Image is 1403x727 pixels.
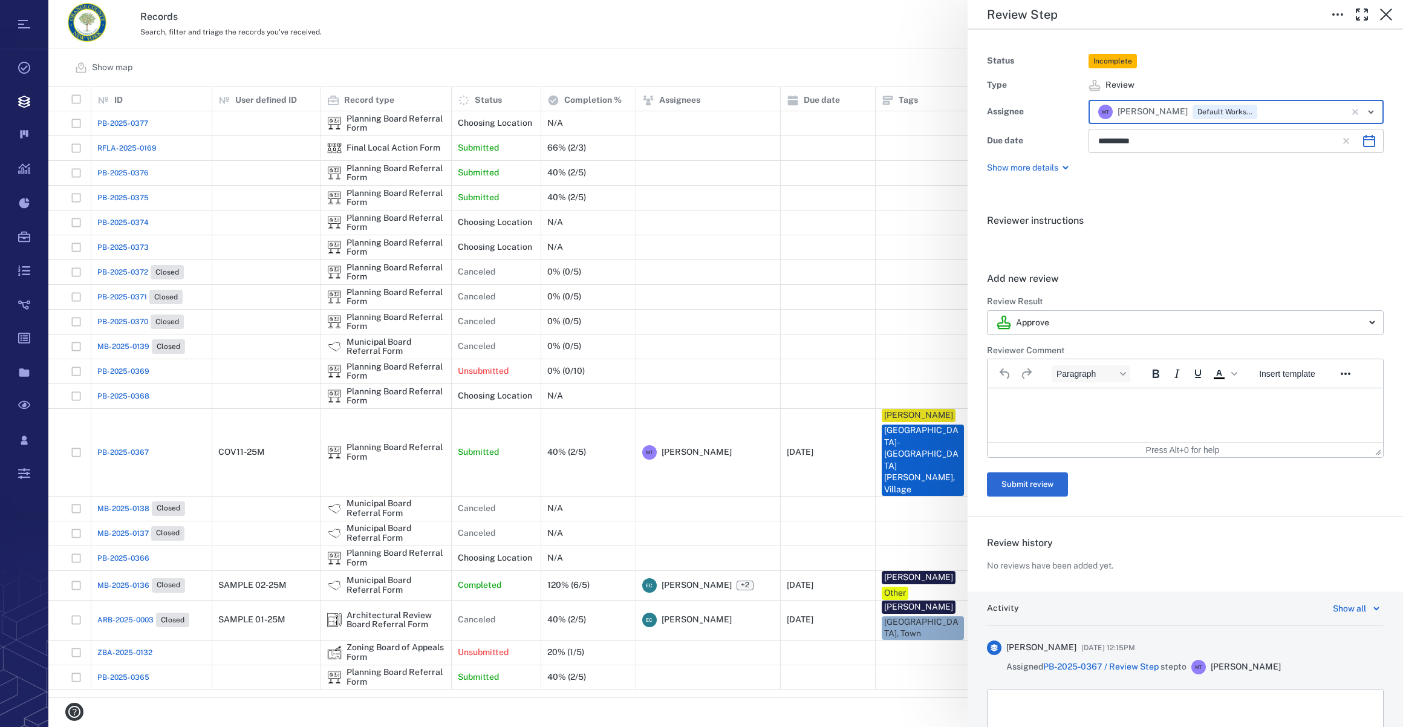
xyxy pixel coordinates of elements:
[987,602,1019,615] h6: Activity
[1357,129,1381,153] button: Choose date, selected date is Nov 10, 2025
[1052,365,1130,382] button: Block Paragraph
[1209,365,1239,382] div: Text color Black
[987,239,989,250] span: .
[1191,660,1206,674] div: M T
[987,296,1384,308] h6: Review Result
[27,8,52,19] span: Help
[987,77,1084,94] div: Type
[1118,106,1188,118] span: [PERSON_NAME]
[1167,365,1187,382] button: Italic
[987,103,1084,120] div: Assignee
[987,53,1084,70] div: Status
[1188,365,1208,382] button: Underline
[1333,601,1366,616] div: Show all
[987,7,1058,22] h5: Review Step
[1335,365,1356,382] button: Reveal or hide additional toolbar items
[1254,365,1320,382] button: Insert template
[1056,369,1116,379] span: Paragraph
[987,214,1384,228] h6: Reviewer instructions
[1374,2,1398,27] button: Close
[988,388,1383,442] iframe: Rich Text Area
[1195,107,1255,117] span: Default Workspace
[1211,661,1281,673] span: [PERSON_NAME]
[1098,105,1113,119] div: M T
[987,560,1113,572] p: No reviews have been added yet.
[987,272,1384,286] h6: Add new review
[1259,369,1315,379] span: Insert template
[987,472,1068,497] button: Submit review
[1362,103,1379,120] button: Open
[1091,56,1134,67] span: Incomplete
[1105,79,1134,91] span: Review
[1081,641,1135,655] span: [DATE] 12:15PM
[1375,445,1381,455] div: Press the Up and Down arrow keys to resize the editor.
[1347,103,1364,120] button: Clear
[1006,642,1076,654] span: [PERSON_NAME]
[1016,317,1049,329] p: Approve
[987,345,1384,357] h6: Reviewer Comment
[1350,2,1374,27] button: Toggle Fullscreen
[987,132,1084,149] div: Due date
[1119,445,1246,455] div: Press Alt+0 for help
[995,365,1015,382] button: Undo
[1006,661,1187,673] span: Assigned step to
[1145,365,1166,382] button: Bold
[1016,365,1037,382] button: Redo
[1326,2,1350,27] button: Toggle to Edit Boxes
[987,536,1384,550] h6: Review history
[1338,132,1355,149] button: Clear value
[987,162,1058,174] p: Show more details
[1043,662,1159,671] a: PB-2025-0367 / Review Step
